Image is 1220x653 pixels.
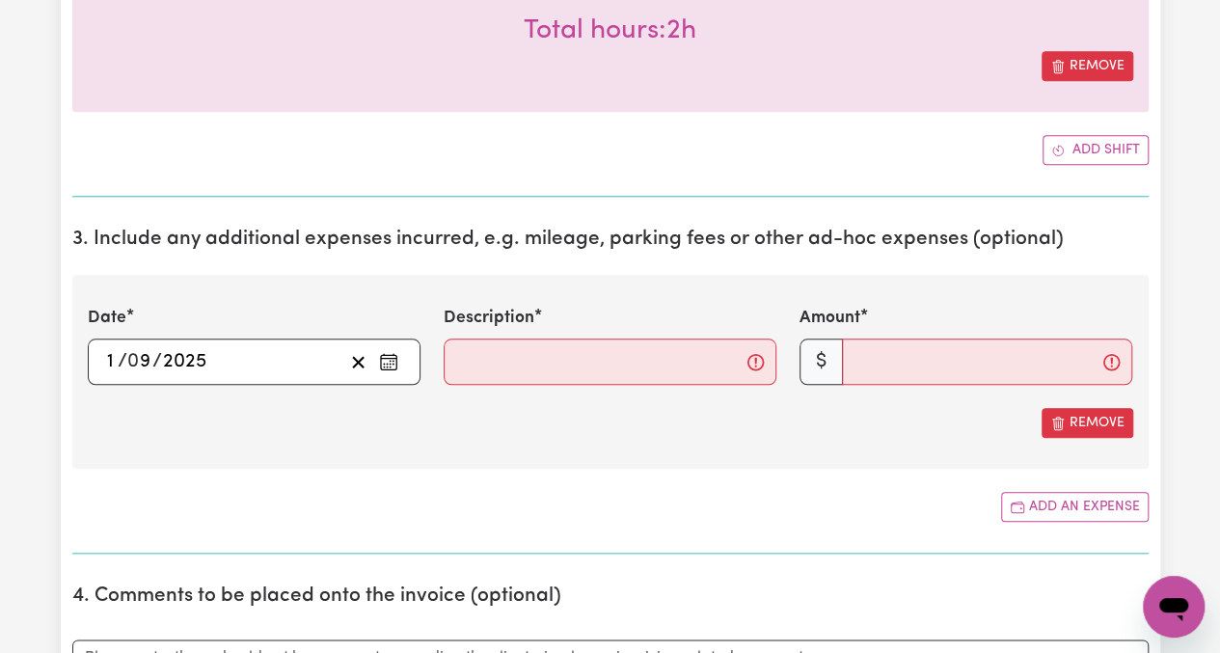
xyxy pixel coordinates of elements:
[88,306,126,331] label: Date
[1001,492,1149,522] button: Add another expense
[1042,408,1133,438] button: Remove this expense
[343,347,373,376] button: Clear date
[106,347,119,376] input: --
[1042,51,1133,81] button: Remove this shift
[444,306,534,331] label: Description
[129,347,153,376] input: --
[152,351,162,372] span: /
[72,228,1149,252] h2: 3. Include any additional expenses incurred, e.g. mileage, parking fees or other ad-hoc expenses ...
[1143,576,1205,638] iframe: Button to launch messaging window
[1043,135,1149,165] button: Add another shift
[118,351,127,372] span: /
[162,347,207,376] input: ----
[72,585,1149,609] h2: 4. Comments to be placed onto the invoice (optional)
[373,347,404,376] button: Enter the date of expense
[800,306,860,331] label: Amount
[524,17,696,44] span: Total hours worked: 2 hours
[127,352,139,371] span: 0
[800,339,843,385] span: $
